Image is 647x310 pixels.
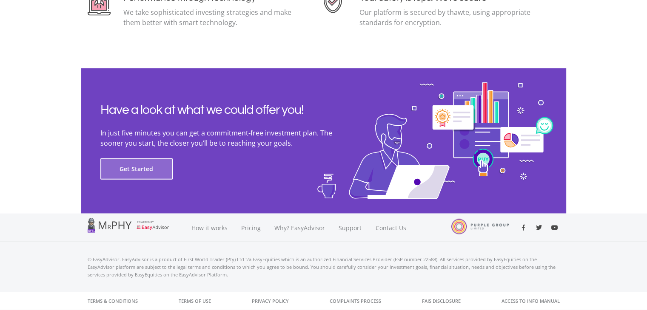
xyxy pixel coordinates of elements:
[332,214,369,242] a: Support
[185,214,234,242] a: How it works
[100,158,173,180] button: Get Started
[330,292,381,310] a: Complaints Process
[502,292,560,310] a: Access to Info Manual
[100,128,356,148] p: In just five minutes you can get a commitment-free investment plan. The sooner you start, the clo...
[123,7,296,28] p: We take sophisticated investing strategies and make them better with smart technology.
[359,7,533,28] p: Our platform is secured by thawte, using appropriate standards for encryption.
[100,102,356,118] h2: Have a look at what we could offer you!
[88,256,560,279] p: © EasyAdvisor. EasyAdvisor is a product of First World Trader (Pty) Ltd t/a EasyEquities which is...
[422,292,461,310] a: FAIS Disclosure
[88,292,138,310] a: Terms & Conditions
[369,214,414,242] a: Contact Us
[234,214,268,242] a: Pricing
[268,214,332,242] a: Why? EasyAdvisor
[179,292,211,310] a: Terms of Use
[252,292,289,310] a: Privacy Policy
